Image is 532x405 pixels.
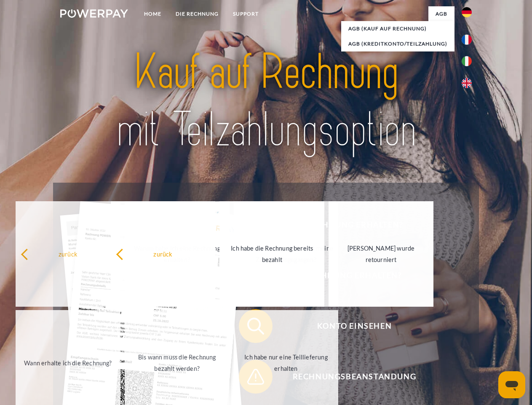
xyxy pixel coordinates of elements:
[251,309,457,343] span: Konto einsehen
[130,351,225,374] div: Bis wann muss die Rechnung bezahlt werden?
[239,351,334,374] div: Ich habe nur eine Teillieferung erhalten
[168,6,226,22] a: DIE RECHNUNG
[60,9,128,18] img: logo-powerpay-white.svg
[137,6,168,22] a: Home
[251,360,457,394] span: Rechnungsbeanstandung
[462,7,472,17] img: de
[21,357,115,368] div: Wann erhalte ich die Rechnung?
[80,40,452,162] img: title-powerpay_de.svg
[226,6,266,22] a: SUPPORT
[462,35,472,45] img: fr
[341,36,454,51] a: AGB (Kreditkonto/Teilzahlung)
[225,243,319,265] div: Ich habe die Rechnung bereits bezahlt
[462,56,472,66] img: it
[428,6,454,22] a: agb
[334,243,428,265] div: [PERSON_NAME] wurde retourniert
[239,309,458,343] button: Konto einsehen
[341,21,454,36] a: AGB (Kauf auf Rechnung)
[462,78,472,88] img: en
[116,248,211,259] div: zurück
[498,371,525,398] iframe: Schaltfläche zum Öffnen des Messaging-Fensters
[21,248,115,259] div: zurück
[239,360,458,394] button: Rechnungsbeanstandung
